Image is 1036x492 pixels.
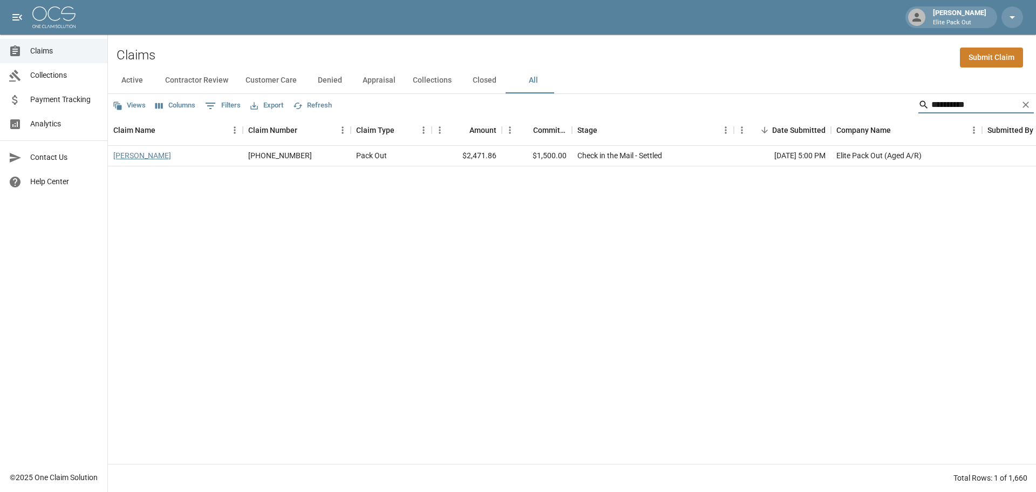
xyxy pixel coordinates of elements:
button: Menu [335,122,351,138]
div: © 2025 One Claim Solution [10,472,98,483]
button: Menu [415,122,432,138]
button: Select columns [153,97,198,114]
button: Views [110,97,148,114]
button: Denied [305,68,354,93]
button: Contractor Review [156,68,237,93]
span: Collections [30,70,99,81]
button: Menu [502,122,518,138]
img: ocs-logo-white-transparent.png [32,6,76,28]
div: $2,471.86 [432,146,502,166]
span: Contact Us [30,152,99,163]
button: Sort [518,123,533,138]
button: Menu [966,122,982,138]
button: Active [108,68,156,93]
div: Check in the Mail - Settled [577,150,662,161]
div: [DATE] 5:00 PM [734,146,831,166]
div: Claim Number [248,115,297,145]
button: Menu [227,122,243,138]
div: Claim Type [351,115,432,145]
div: Company Name [831,115,982,145]
button: Menu [734,122,750,138]
span: Help Center [30,176,99,187]
a: [PERSON_NAME] [113,150,171,161]
p: Elite Pack Out [933,18,986,28]
button: Menu [718,122,734,138]
button: Collections [404,68,460,93]
button: Sort [155,123,171,138]
div: Claim Name [108,115,243,145]
div: [PERSON_NAME] [929,8,991,27]
div: Company Name [836,115,891,145]
button: Menu [432,122,448,138]
div: Claim Number [243,115,351,145]
div: Stage [577,115,597,145]
div: Total Rows: 1 of 1,660 [953,473,1027,483]
div: Submitted By [987,115,1033,145]
div: Amount [469,115,496,145]
div: Search [918,96,1034,116]
div: Claim Type [356,115,394,145]
div: Claim Name [113,115,155,145]
button: Customer Care [237,68,305,93]
a: Submit Claim [960,48,1023,68]
button: All [509,68,557,93]
button: Sort [454,123,469,138]
div: 01-008-995001 [248,150,312,161]
button: Sort [297,123,312,138]
span: Claims [30,45,99,57]
div: Stage [572,115,734,145]
button: Sort [891,123,906,138]
div: Pack Out [356,150,387,161]
button: Appraisal [354,68,404,93]
div: dynamic tabs [108,68,1036,93]
h2: Claims [117,48,155,63]
div: Date Submitted [734,115,831,145]
div: Date Submitted [772,115,826,145]
button: Refresh [290,97,335,114]
div: Committed Amount [502,115,572,145]
div: Elite Pack Out (Aged A/R) [836,150,922,161]
div: Amount [432,115,502,145]
button: Sort [394,123,410,138]
button: Show filters [202,97,243,114]
span: Analytics [30,118,99,130]
button: Export [248,97,286,114]
button: Clear [1018,97,1034,113]
button: Closed [460,68,509,93]
div: Committed Amount [533,115,567,145]
button: Sort [597,123,612,138]
span: Payment Tracking [30,94,99,105]
button: Sort [757,123,772,138]
div: $1,500.00 [502,146,572,166]
button: open drawer [6,6,28,28]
